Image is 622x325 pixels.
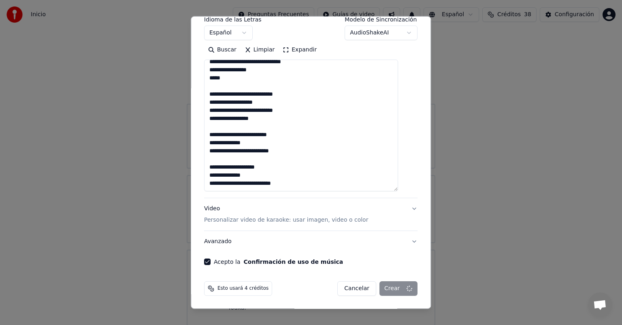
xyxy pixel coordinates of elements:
[204,198,418,231] button: VideoPersonalizar video de karaoke: usar imagen, video o color
[279,43,321,56] button: Expandir
[338,281,377,296] button: Cancelar
[241,43,279,56] button: Limpiar
[217,285,268,292] span: Esto usará 4 créditos
[204,17,418,198] div: LetrasProporciona letras de canciones o selecciona un modelo de auto letras
[244,259,343,265] button: Acepto la
[345,17,418,22] label: Modelo de Sincronización
[204,216,368,224] p: Personalizar video de karaoke: usar imagen, video o color
[204,205,368,224] div: Video
[204,17,262,22] label: Idioma de las Letras
[204,231,418,252] button: Avanzado
[214,259,343,265] label: Acepto la
[204,43,241,56] button: Buscar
